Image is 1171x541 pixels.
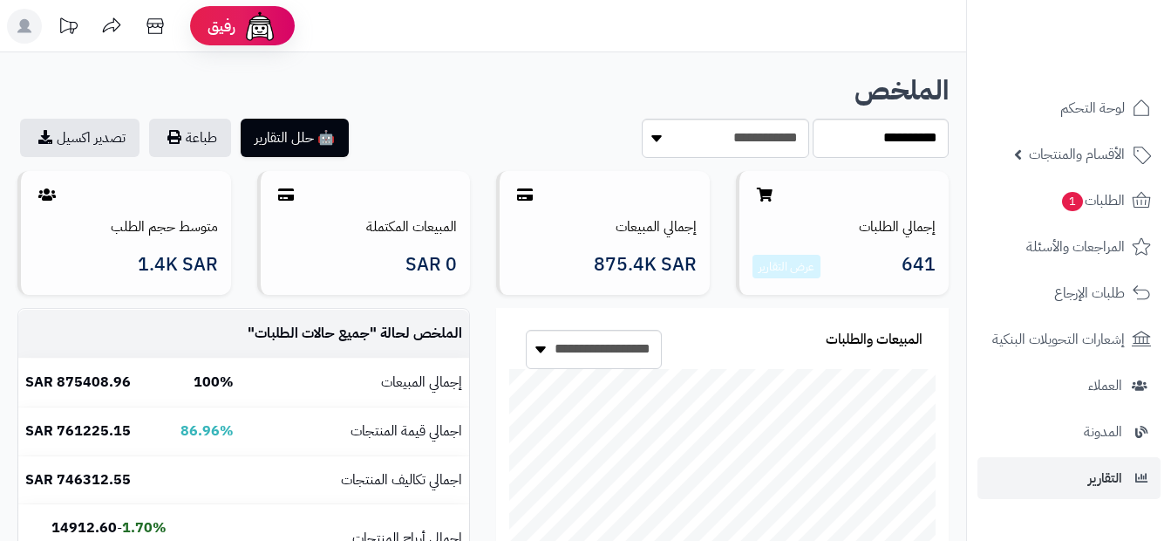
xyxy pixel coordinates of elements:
[977,411,1161,453] a: المدونة
[208,16,235,37] span: رفيق
[977,457,1161,499] a: التقارير
[149,119,231,157] button: طباعة
[241,119,349,157] button: 🤖 حلل التقارير
[138,255,218,275] span: 1.4K SAR
[241,359,469,407] td: إجمالي المبيعات
[405,255,457,275] span: 0 SAR
[255,323,370,344] span: جميع حالات الطلبات
[1060,188,1125,213] span: الطلبات
[759,257,814,276] a: عرض التقارير
[594,255,697,275] span: 875.4K SAR
[992,327,1125,352] span: إشعارات التحويلات البنكية
[242,9,277,44] img: ai-face.png
[902,255,936,279] span: 641
[25,469,131,490] b: 746312.55 SAR
[122,517,167,538] b: 1.70%
[859,216,936,237] a: إجمالي الطلبات
[366,216,457,237] a: المبيعات المكتملة
[1062,192,1084,212] span: 1
[25,421,131,442] b: 761225.15 SAR
[180,421,234,442] b: 86.96%
[241,310,469,358] td: الملخص لحالة " "
[854,70,949,111] b: الملخص
[977,226,1161,268] a: المراجعات والأسئلة
[1026,235,1125,259] span: المراجعات والأسئلة
[1088,466,1122,490] span: التقارير
[826,332,923,348] h3: المبيعات والطلبات
[25,372,131,393] b: 875408.96 SAR
[977,365,1161,407] a: العملاء
[616,216,697,237] a: إجمالي المبيعات
[111,216,218,237] a: متوسط حجم الطلب
[1054,281,1125,305] span: طلبات الإرجاع
[241,456,469,504] td: اجمالي تكاليف المنتجات
[977,180,1161,222] a: الطلبات1
[1060,96,1125,120] span: لوحة التحكم
[1029,142,1125,167] span: الأقسام والمنتجات
[194,372,234,393] b: 100%
[977,87,1161,129] a: لوحة التحكم
[1052,40,1154,77] img: logo-2.png
[1084,420,1122,444] span: المدونة
[977,318,1161,360] a: إشعارات التحويلات البنكية
[20,119,140,157] a: تصدير اكسيل
[241,407,469,455] td: اجمالي قيمة المنتجات
[977,272,1161,314] a: طلبات الإرجاع
[46,9,90,48] a: تحديثات المنصة
[1088,373,1122,398] span: العملاء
